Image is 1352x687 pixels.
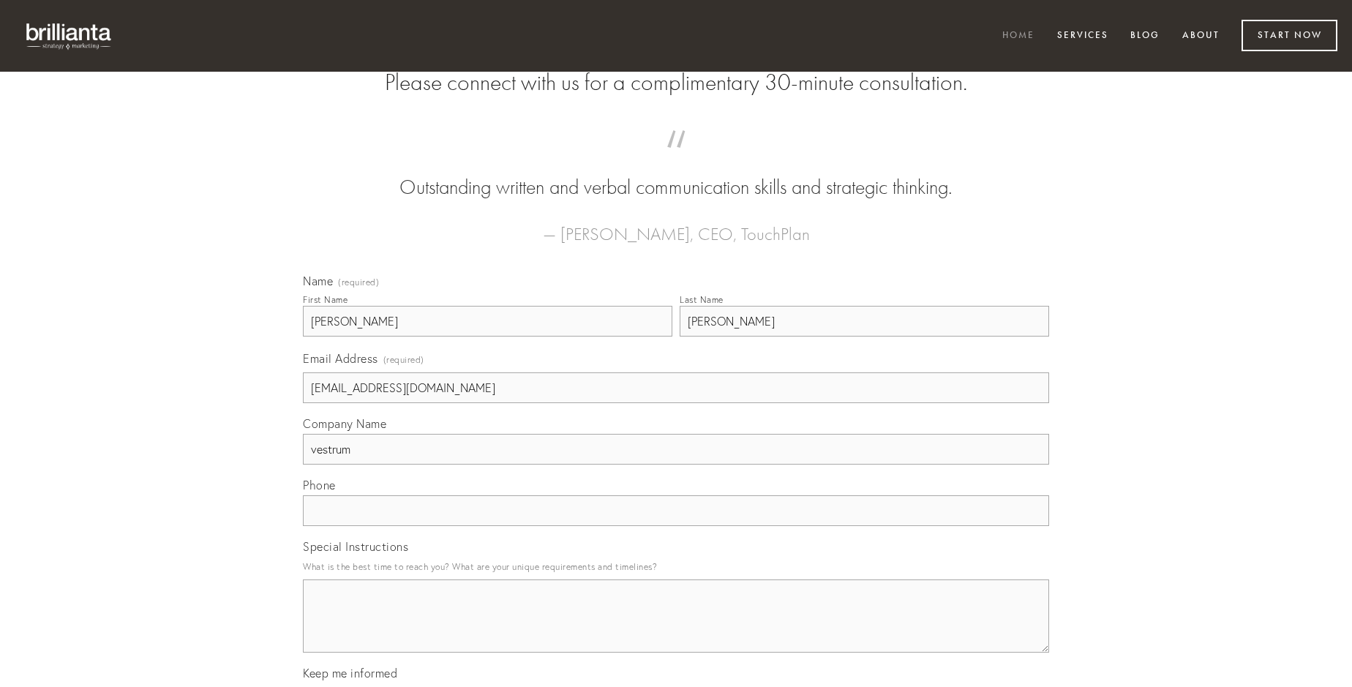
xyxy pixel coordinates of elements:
[993,24,1044,48] a: Home
[303,351,378,366] span: Email Address
[303,478,336,492] span: Phone
[383,350,424,369] span: (required)
[326,145,1026,202] blockquote: Outstanding written and verbal communication skills and strategic thinking.
[303,539,408,554] span: Special Instructions
[326,145,1026,173] span: “
[303,69,1049,97] h2: Please connect with us for a complimentary 30-minute consultation.
[1173,24,1229,48] a: About
[303,274,333,288] span: Name
[338,278,379,287] span: (required)
[303,294,348,305] div: First Name
[1121,24,1169,48] a: Blog
[15,15,124,57] img: brillianta - research, strategy, marketing
[326,202,1026,249] figcaption: — [PERSON_NAME], CEO, TouchPlan
[1242,20,1337,51] a: Start Now
[1048,24,1118,48] a: Services
[680,294,724,305] div: Last Name
[303,416,386,431] span: Company Name
[303,666,397,680] span: Keep me informed
[303,557,1049,577] p: What is the best time to reach you? What are your unique requirements and timelines?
